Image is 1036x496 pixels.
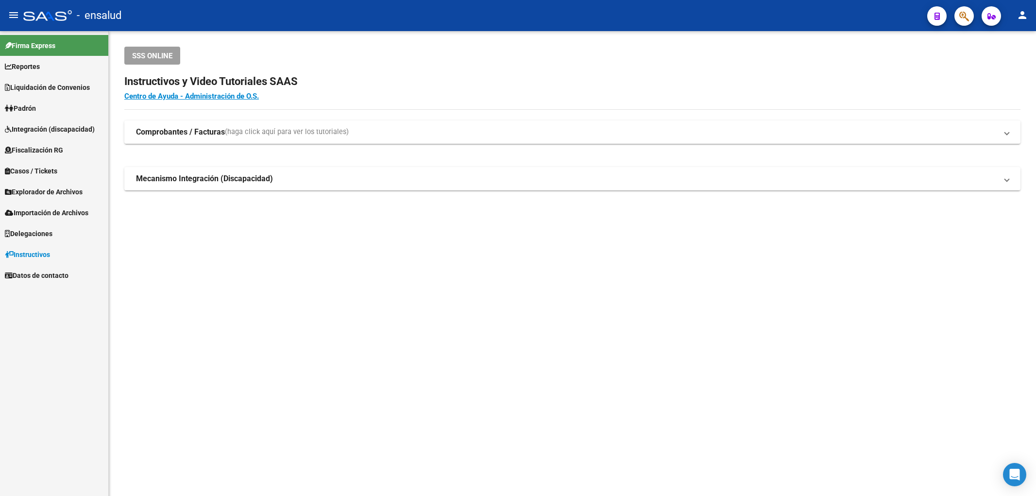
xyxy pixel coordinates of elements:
[1003,463,1026,486] div: Open Intercom Messenger
[1017,9,1028,21] mat-icon: person
[77,5,121,26] span: - ensalud
[136,173,273,184] strong: Mecanismo Integración (Discapacidad)
[5,40,55,51] span: Firma Express
[124,120,1020,144] mat-expansion-panel-header: Comprobantes / Facturas(haga click aquí para ver los tutoriales)
[5,124,95,135] span: Integración (discapacidad)
[5,187,83,197] span: Explorador de Archivos
[132,51,172,60] span: SSS ONLINE
[124,167,1020,190] mat-expansion-panel-header: Mecanismo Integración (Discapacidad)
[5,166,57,176] span: Casos / Tickets
[5,270,68,281] span: Datos de contacto
[124,47,180,65] button: SSS ONLINE
[136,127,225,137] strong: Comprobantes / Facturas
[5,61,40,72] span: Reportes
[124,92,259,101] a: Centro de Ayuda - Administración de O.S.
[5,228,52,239] span: Delegaciones
[225,127,349,137] span: (haga click aquí para ver los tutoriales)
[5,207,88,218] span: Importación de Archivos
[5,103,36,114] span: Padrón
[5,249,50,260] span: Instructivos
[8,9,19,21] mat-icon: menu
[124,72,1020,91] h2: Instructivos y Video Tutoriales SAAS
[5,82,90,93] span: Liquidación de Convenios
[5,145,63,155] span: Fiscalización RG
